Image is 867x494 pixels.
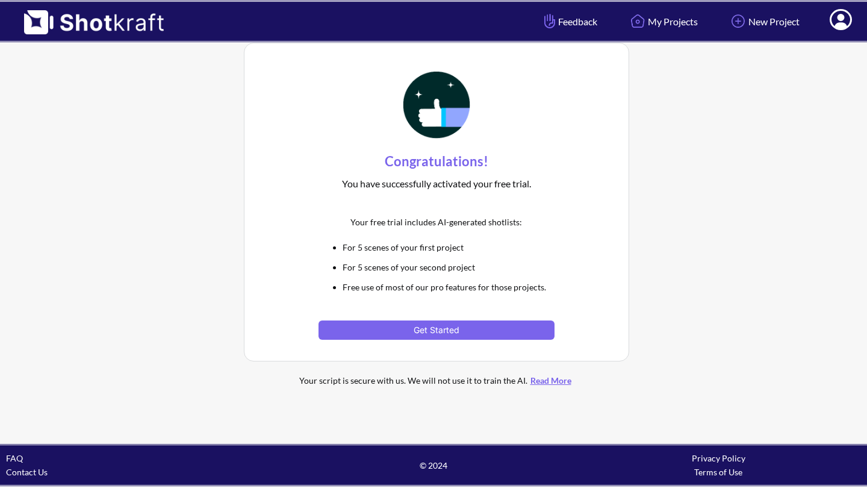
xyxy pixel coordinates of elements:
[527,375,574,386] a: Read More
[343,280,554,294] li: Free use of most of our pro features for those projects.
[719,5,809,37] a: New Project
[319,320,554,340] button: Get Started
[319,212,554,232] div: Your free trial includes AI-generated shotlists:
[6,453,23,463] a: FAQ
[291,458,576,472] span: © 2024
[399,67,474,142] img: Thumbs Up Icon
[319,149,554,174] div: Congratulations!
[541,14,597,28] span: Feedback
[343,240,554,254] li: For 5 scenes of your first project
[618,5,707,37] a: My Projects
[274,374,599,387] div: Your script is secure with us. We will not use it to train the AI.
[576,465,861,479] div: Terms of Use
[627,11,648,31] img: Home Icon
[576,451,861,465] div: Privacy Policy
[6,467,48,477] a: Contact Us
[319,174,554,194] div: You have successfully activated your free trial.
[343,260,554,274] li: For 5 scenes of your second project
[728,11,748,31] img: Add Icon
[541,11,558,31] img: Hand Icon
